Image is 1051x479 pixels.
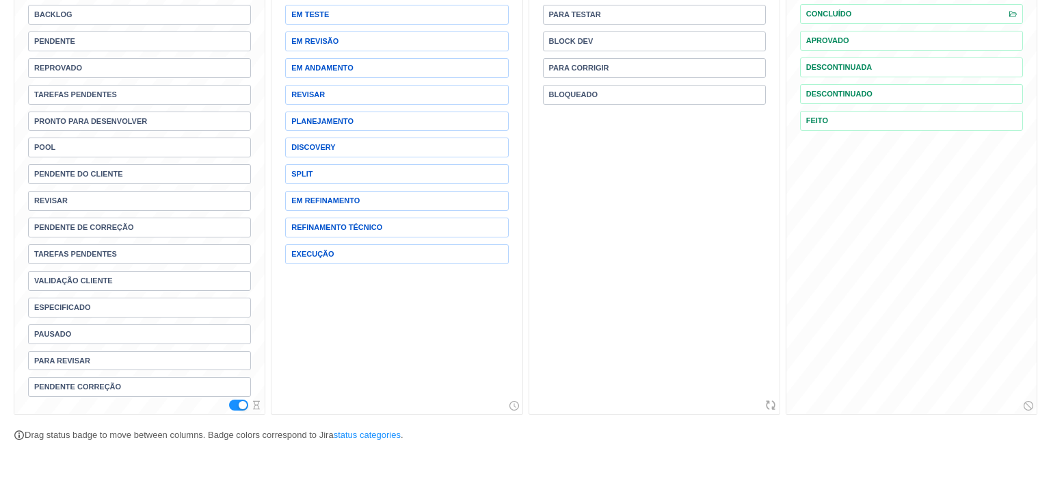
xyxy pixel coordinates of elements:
[34,383,121,391] span: Pendente Correção
[291,91,325,99] span: Revisar
[334,430,401,440] a: status categories
[806,10,852,18] span: Concluído
[34,144,55,151] span: Pool
[806,64,873,71] span: Descontinuada
[34,64,82,72] span: Reprovado
[549,38,594,45] span: Block Dev
[291,38,338,45] span: Em Revisão
[1009,10,1017,18] i: icon: folder-open
[34,277,113,285] span: Validação Cliente
[252,400,261,410] i: icon: hourglass
[291,250,334,258] span: Execução
[806,37,849,44] span: Aprovado
[549,11,601,18] span: Para testar
[509,401,519,411] i: icon: clock-circle
[291,170,312,178] span: Split
[291,197,360,205] span: Em Refinamento
[34,197,68,205] span: Revisar
[291,64,353,72] span: Em andamento
[291,11,329,18] span: Em Teste
[1024,401,1033,411] i: icon: stop
[806,90,873,98] span: Descontinuado
[34,357,90,365] span: Para revisar
[291,224,382,231] span: Refinamento Técnico
[34,224,133,231] span: Pendente de correção
[14,428,1037,442] p: Drag status badge to move between columns. Badge colors correspond to Jira .
[34,170,123,178] span: Pendente do Cliente
[34,91,117,99] span: Tarefas pendentes
[34,118,147,125] span: Pronto para desenvolver
[34,331,71,338] span: Pausado
[34,304,91,311] span: Especificado
[291,118,354,125] span: Planejamento
[34,11,72,18] span: Backlog
[34,250,117,258] span: Tarefas Pendentes
[291,144,335,151] span: Discovery
[549,91,598,99] span: Bloqueado
[806,117,828,125] span: Feito
[34,38,75,45] span: Pendente
[549,64,609,72] span: Para corrigir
